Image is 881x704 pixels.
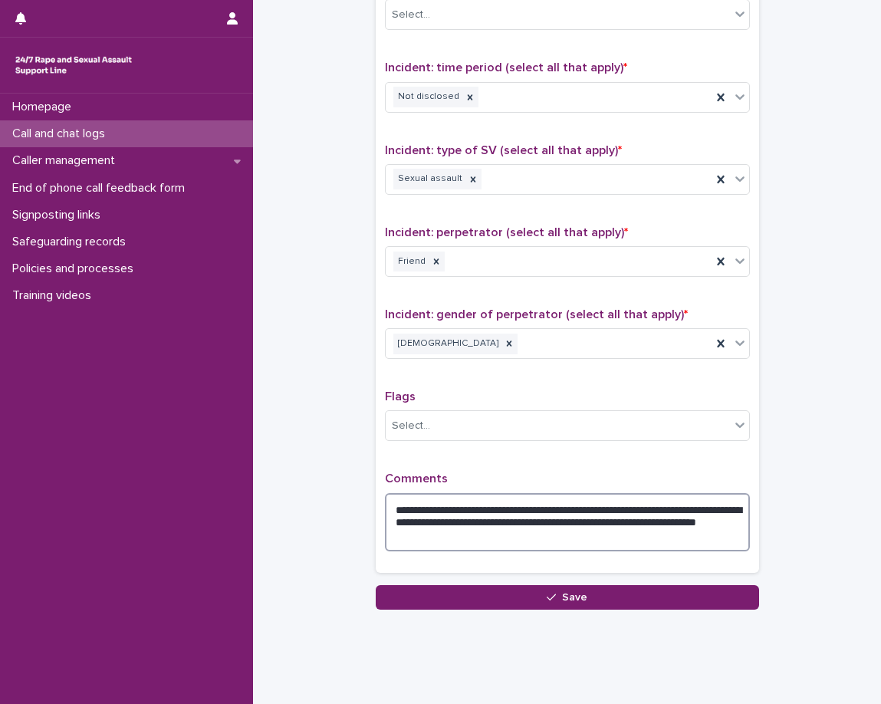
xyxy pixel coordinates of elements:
p: End of phone call feedback form [6,181,197,196]
p: Signposting links [6,208,113,222]
span: Incident: gender of perpetrator (select all that apply) [385,308,688,321]
span: Incident: type of SV (select all that apply) [385,144,622,156]
div: Select... [392,7,430,23]
p: Safeguarding records [6,235,138,249]
div: Friend [393,252,428,272]
p: Policies and processes [6,262,146,276]
span: Save [562,592,587,603]
p: Homepage [6,100,84,114]
button: Save [376,585,759,610]
span: Flags [385,390,416,403]
div: [DEMOGRAPHIC_DATA] [393,334,501,354]
p: Caller management [6,153,127,168]
span: Comments [385,472,448,485]
p: Call and chat logs [6,127,117,141]
span: Incident: perpetrator (select all that apply) [385,226,628,239]
div: Not disclosed [393,87,462,107]
span: Incident: time period (select all that apply) [385,61,627,74]
p: Training videos [6,288,104,303]
div: Select... [392,418,430,434]
div: Sexual assault [393,169,465,189]
img: rhQMoQhaT3yELyF149Cw [12,50,135,81]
